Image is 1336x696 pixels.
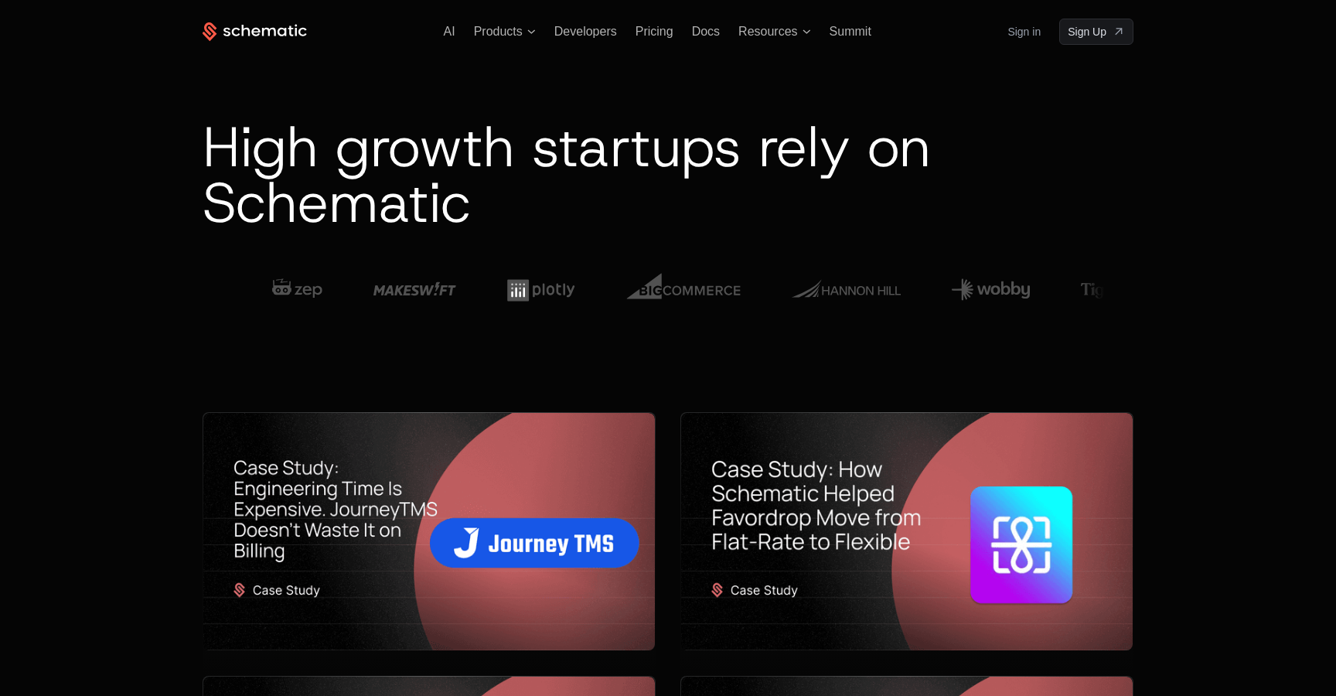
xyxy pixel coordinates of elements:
img: Customer 6 [272,268,322,313]
a: AI [444,25,455,38]
img: Customer 11 [952,268,1030,313]
span: Sign Up [1068,24,1106,39]
img: Case Study - Favordrop [681,413,1133,650]
img: Case Study - JourneyTMS [203,413,655,650]
img: Customer 9 [626,268,741,312]
a: Sign in [1007,19,1041,44]
a: Summit [830,25,871,38]
img: Customer 8 [507,268,575,313]
img: Customer 7 [373,268,456,313]
a: [object Object] [1059,19,1133,45]
a: Docs [692,25,720,38]
span: Products [474,25,523,39]
span: Resources [738,25,797,39]
span: High growth startups rely on Schematic [203,110,931,240]
a: Pricing [636,25,673,38]
a: Developers [554,25,617,38]
img: Customer 10 [792,268,901,313]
